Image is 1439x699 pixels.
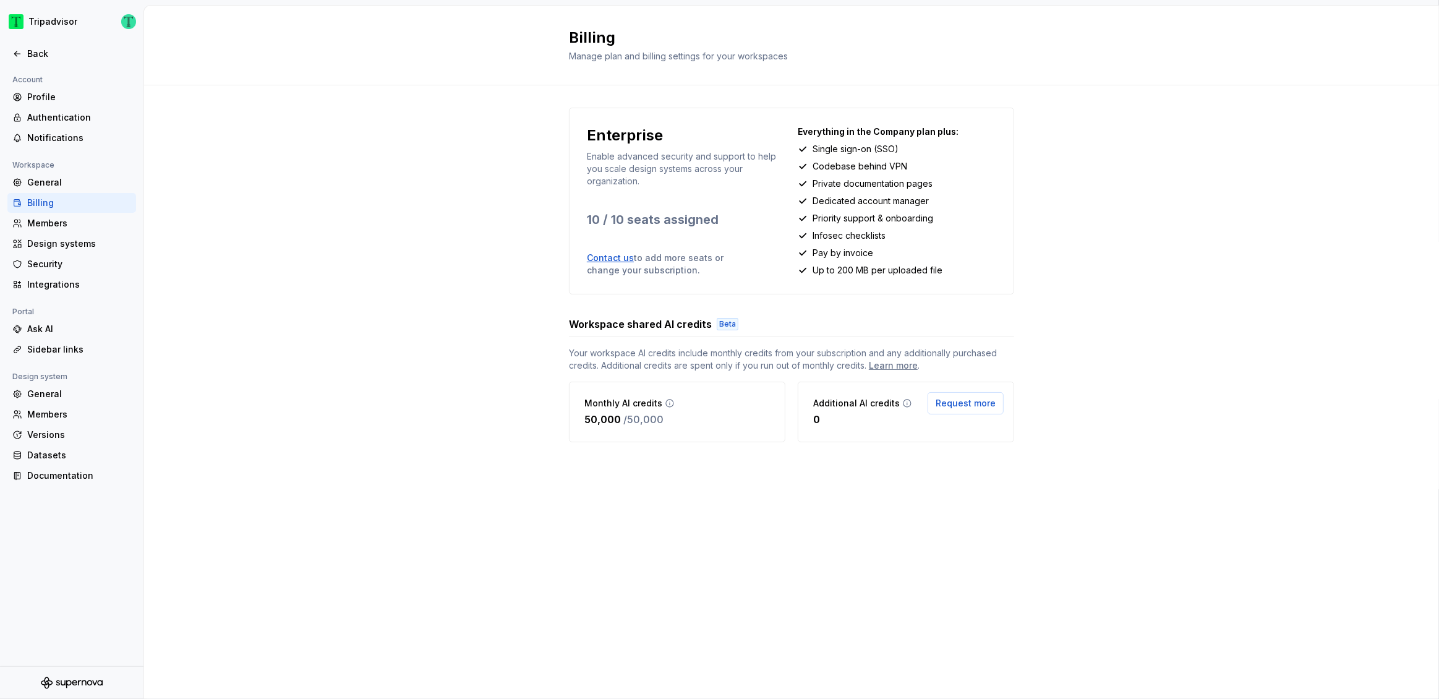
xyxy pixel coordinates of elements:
h3: Workspace shared AI credits [569,317,712,332]
a: Members [7,213,136,233]
a: Notifications [7,128,136,148]
a: Documentation [7,466,136,486]
span: Your workspace AI credits include monthly credits from your subscription and any additionally pur... [569,347,1014,372]
p: to add more seats or change your subscription. [587,252,755,277]
div: Members [27,217,131,229]
a: Integrations [7,275,136,294]
img: 0ed0e8b8-9446-497d-bad0-376821b19aa5.png [9,14,23,29]
p: 50,000 [584,412,621,427]
div: Portal [7,304,39,319]
p: Enterprise [587,126,663,145]
div: Security [27,258,131,270]
div: Notifications [27,132,131,144]
div: Back [27,48,131,60]
div: Members [27,408,131,421]
a: Sidebar links [7,340,136,359]
button: TripadvisorThomas Dittmer [2,8,141,35]
h2: Billing [569,28,999,48]
a: Authentication [7,108,136,127]
p: Private documentation pages [813,178,933,190]
div: Account [7,72,48,87]
a: Ask AI [7,319,136,339]
div: Billing [27,197,131,209]
div: Authentication [27,111,131,124]
p: Monthly AI credits [584,397,662,410]
div: Versions [27,429,131,441]
p: 0 [813,412,820,427]
a: Billing [7,193,136,213]
p: Dedicated account manager [813,195,929,207]
div: Workspace [7,158,59,173]
div: General [27,388,131,400]
p: / 50,000 [623,412,664,427]
a: Profile [7,87,136,107]
div: Design system [7,369,72,384]
div: Integrations [27,278,131,291]
div: General [27,176,131,189]
img: Thomas Dittmer [121,14,136,29]
div: Design systems [27,238,131,250]
p: Up to 200 MB per uploaded file [813,264,942,277]
p: Additional AI credits [813,397,900,410]
p: Enable advanced security and support to help you scale design systems across your organization. [587,150,785,187]
p: Single sign-on (SSO) [813,143,899,155]
div: Documentation [27,470,131,482]
p: 10 / 10 seats assigned [587,211,785,228]
p: Pay by invoice [813,247,873,259]
div: Sidebar links [27,343,131,356]
div: Profile [27,91,131,103]
a: Back [7,44,136,64]
div: Datasets [27,449,131,461]
div: Beta [717,318,738,330]
a: General [7,173,136,192]
p: Infosec checklists [813,229,886,242]
p: Everything in the Company plan plus: [798,126,996,138]
span: Manage plan and billing settings for your workspaces [569,51,788,61]
span: Request more [936,397,996,410]
svg: Supernova Logo [41,677,103,689]
a: Learn more [869,359,918,372]
a: Security [7,254,136,274]
p: Priority support & onboarding [813,212,933,225]
a: Contact us [587,252,634,263]
a: Design systems [7,234,136,254]
div: Tripadvisor [28,15,77,28]
div: Ask AI [27,323,131,335]
a: General [7,384,136,404]
button: Request more [928,392,1004,414]
a: Members [7,405,136,424]
a: Datasets [7,445,136,465]
p: Codebase behind VPN [813,160,907,173]
a: Versions [7,425,136,445]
